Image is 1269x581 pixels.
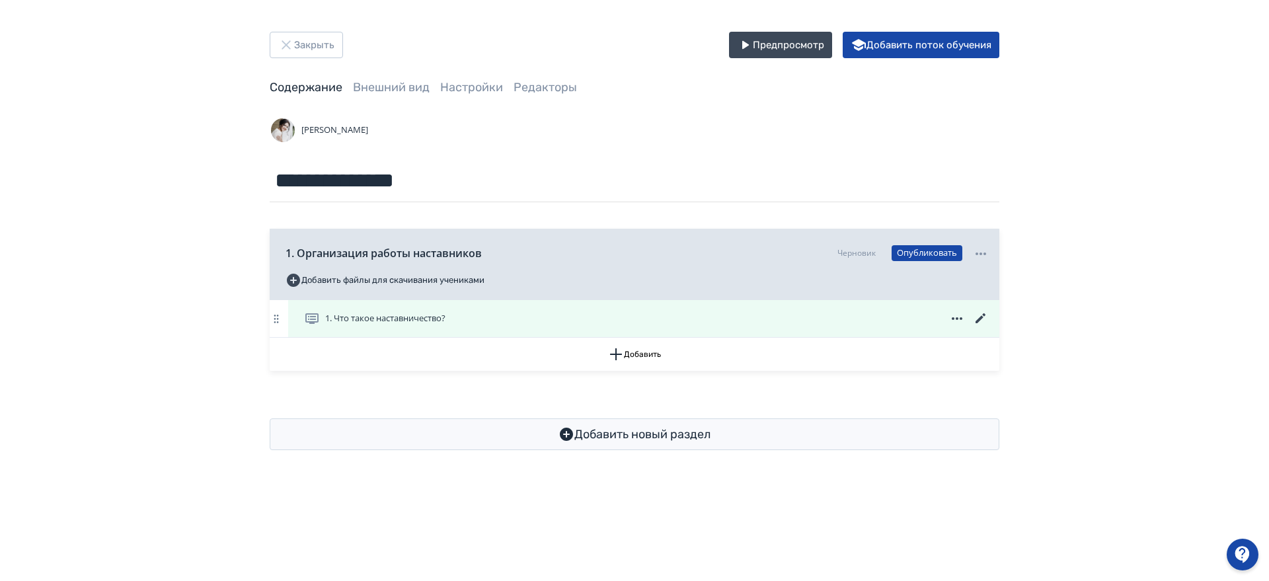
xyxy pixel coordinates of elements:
a: Содержание [270,80,342,95]
button: Предпросмотр [729,32,832,58]
button: Добавить [270,338,999,371]
span: 1. Организация работы наставников [286,245,482,261]
button: Закрыть [270,32,343,58]
div: Черновик [837,247,876,259]
div: 1. Что такое наставничество? [270,300,999,338]
a: Внешний вид [353,80,430,95]
button: Добавить новый раздел [270,418,999,450]
button: Добавить поток обучения [843,32,999,58]
img: Avatar [270,117,296,143]
button: Опубликовать [892,245,962,261]
a: Настройки [440,80,503,95]
button: Добавить файлы для скачивания учениками [286,270,484,291]
span: 1. Что такое наставничество? [325,312,445,325]
a: Редакторы [514,80,577,95]
span: [PERSON_NAME] [301,124,368,137]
